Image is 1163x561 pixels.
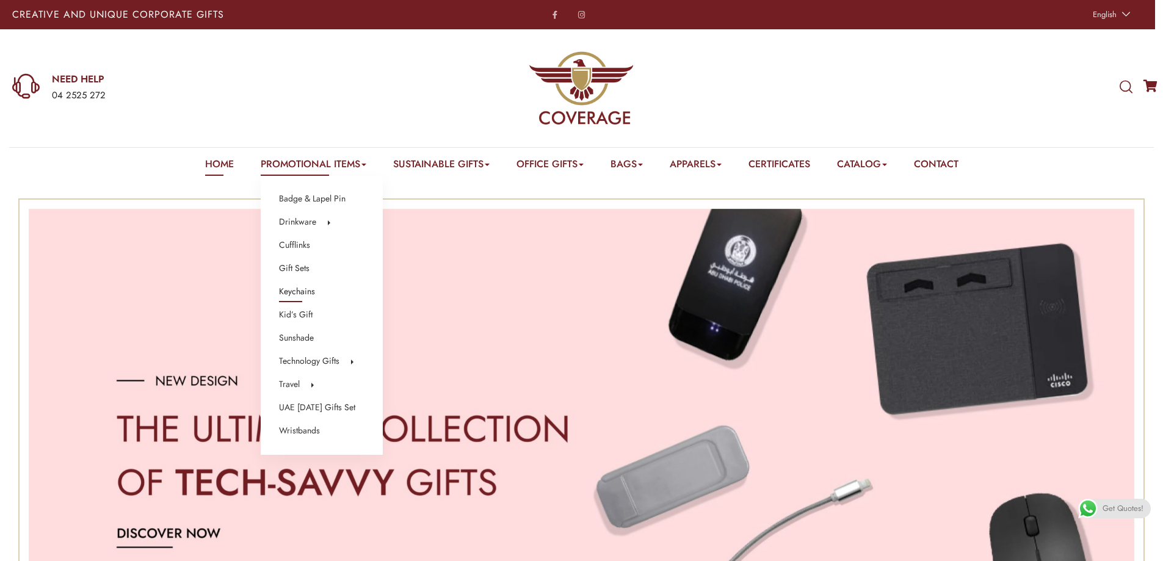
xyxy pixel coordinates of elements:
[279,400,355,416] a: UAE [DATE] Gifts Set
[279,353,339,369] a: Technology Gifts
[393,157,490,176] a: Sustainable Gifts
[279,191,346,207] a: Badge & Lapel Pin
[279,330,314,346] a: Sunshade
[1103,499,1143,518] span: Get Quotes!
[52,73,382,86] a: NEED HELP
[610,157,643,176] a: Bags
[279,377,300,393] a: Travel
[279,423,320,439] a: Wristbands
[914,157,958,176] a: Contact
[12,10,459,20] p: Creative and Unique Corporate Gifts
[516,157,584,176] a: Office Gifts
[261,157,366,176] a: Promotional Items
[205,157,234,176] a: Home
[279,307,313,323] a: Kid’s Gift
[670,157,722,176] a: Apparels
[279,284,315,300] a: Keychains
[279,214,316,230] a: Drinkware
[748,157,810,176] a: Certificates
[279,237,310,253] a: Cufflinks
[52,88,382,104] div: 04 2525 272
[1087,6,1134,23] a: English
[837,157,887,176] a: Catalog
[1093,9,1117,20] span: English
[279,261,310,277] a: Gift Sets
